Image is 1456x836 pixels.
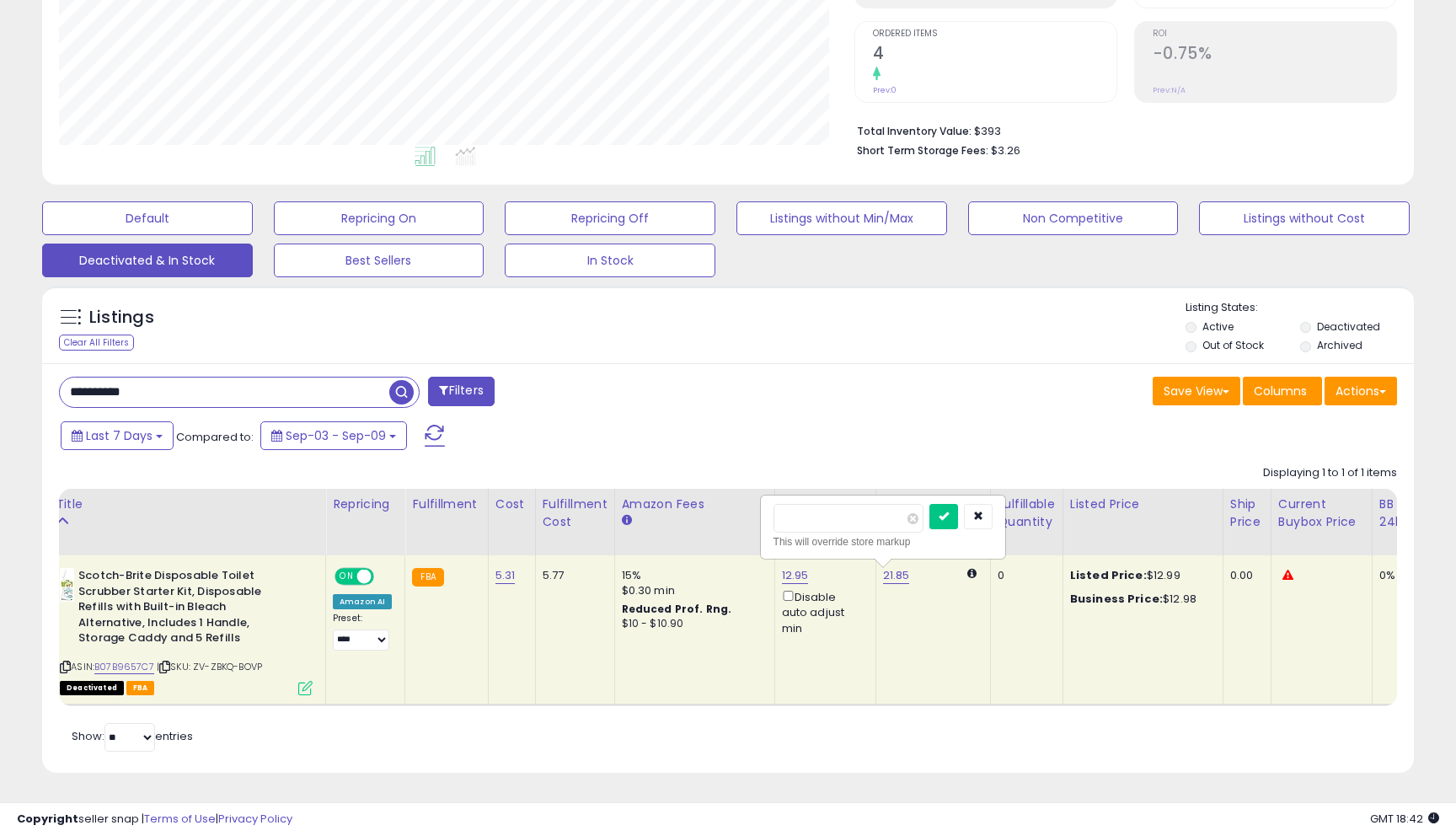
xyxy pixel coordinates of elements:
div: Clear All Filters [59,335,134,351]
span: FBA [126,681,155,695]
span: Sep-03 - Sep-09 [286,427,386,444]
a: 12.95 [782,567,809,584]
h5: Listings [89,306,154,330]
img: 31sMvVloPhL._SL40_.jpg [60,568,74,602]
button: Save View [1153,377,1240,405]
b: Listed Price: [1070,567,1147,583]
div: 0.00 [1230,568,1258,583]
div: Listed Price [1070,496,1216,513]
b: Reduced Prof. Rng. [622,602,732,616]
button: Listings without Min/Max [736,201,947,235]
a: 5.31 [495,567,516,584]
span: $3.26 [991,142,1020,158]
div: 5.77 [543,568,602,583]
p: Listing States: [1186,300,1413,316]
li: $393 [857,120,1384,140]
label: Out of Stock [1202,338,1264,352]
div: $12.99 [1070,568,1210,583]
div: Fulfillment [412,496,480,513]
label: Archived [1317,338,1362,352]
div: Preset: [333,613,392,651]
a: Privacy Policy [218,811,292,827]
div: BB Share 24h. [1379,496,1441,531]
button: In Stock [505,244,715,277]
div: seller snap | | [17,812,292,828]
span: OFF [372,570,399,584]
div: Fulfillable Quantity [998,496,1056,531]
span: Ordered Items [873,29,1116,39]
button: Best Sellers [274,244,484,277]
button: Deactivated & In Stock [42,244,253,277]
div: Displaying 1 to 1 of 1 items [1263,465,1397,481]
small: Prev: N/A [1153,85,1186,95]
a: Terms of Use [144,811,216,827]
span: ROI [1153,29,1396,39]
div: Current Buybox Price [1278,496,1365,531]
b: Short Term Storage Fees: [857,143,988,158]
div: $10 - $10.90 [622,617,762,631]
span: ON [336,570,357,584]
label: Active [1202,319,1234,334]
a: 21.85 [883,567,910,584]
h2: 4 [873,44,1116,67]
span: Columns [1254,383,1307,399]
div: Title [56,496,318,513]
div: Cost [495,496,528,513]
button: Non Competitive [968,201,1179,235]
div: This will override store markup [773,533,993,550]
b: Scotch-Brite Disposable Toilet Scrubber Starter Kit, Disposable Refills with Built-in Bleach Alte... [78,568,283,651]
div: Amazon AI [333,594,392,609]
a: B07B9657C7 [94,660,154,674]
span: | SKU: ZV-ZBKQ-BOVP [157,660,262,673]
small: Amazon Fees. [622,513,632,528]
small: FBA [412,568,443,587]
strong: Copyright [17,811,78,827]
button: Listings without Cost [1199,201,1410,235]
h2: -0.75% [1153,44,1396,67]
span: Last 7 Days [86,427,153,444]
button: Filters [428,377,494,406]
button: Repricing On [274,201,484,235]
div: 0% [1379,568,1435,583]
div: Amazon Fees [622,496,768,513]
span: Compared to: [176,429,254,445]
button: Last 7 Days [61,421,174,450]
div: Ship Price [1230,496,1264,531]
div: Repricing [333,496,398,513]
label: Deactivated [1317,319,1380,334]
div: 15% [622,568,762,583]
span: Show: entries [72,728,193,744]
div: Fulfillment Cost [543,496,608,531]
button: Sep-03 - Sep-09 [260,421,407,450]
div: 0 [998,568,1050,583]
b: Business Price: [1070,591,1163,607]
div: $12.98 [1070,592,1210,607]
button: Repricing Off [505,201,715,235]
div: ASIN: [60,568,313,693]
button: Actions [1325,377,1397,405]
span: 2025-09-17 18:42 GMT [1370,811,1439,827]
div: $0.30 min [622,583,762,598]
small: Prev: 0 [873,85,897,95]
b: Total Inventory Value: [857,124,972,138]
span: All listings that are unavailable for purchase on Amazon for any reason other than out-of-stock [60,681,124,695]
button: Default [42,201,253,235]
div: Disable auto adjust min [782,587,863,636]
button: Columns [1243,377,1322,405]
